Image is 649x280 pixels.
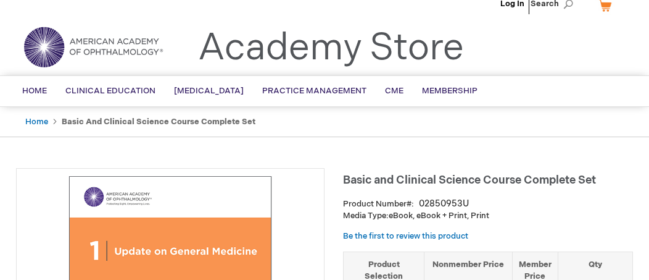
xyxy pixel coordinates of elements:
[343,210,633,222] p: eBook, eBook + Print, Print
[65,86,155,96] span: Clinical Education
[343,211,389,221] strong: Media Type:
[343,199,414,209] strong: Product Number
[22,86,47,96] span: Home
[422,86,477,96] span: Membership
[343,231,468,241] a: Be the first to review this product
[385,86,403,96] span: CME
[198,26,464,70] a: Academy Store
[62,117,255,127] strong: Basic and Clinical Science Course Complete Set
[25,117,48,127] a: Home
[343,174,596,187] span: Basic and Clinical Science Course Complete Set
[174,86,244,96] span: [MEDICAL_DATA]
[262,86,366,96] span: Practice Management
[419,198,469,210] div: 02850953U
